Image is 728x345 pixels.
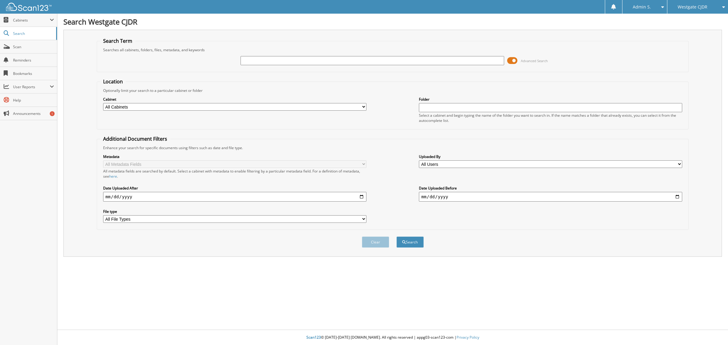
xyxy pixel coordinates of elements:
span: Westgate CJDR [678,5,707,9]
h1: Search Westgate CJDR [63,17,722,27]
label: Date Uploaded Before [419,186,682,191]
span: Help [13,98,54,103]
legend: Search Term [100,38,135,44]
legend: Additional Document Filters [100,136,170,142]
span: Cabinets [13,18,50,23]
div: All metadata fields are searched by default. Select a cabinet with metadata to enable filtering b... [103,169,366,179]
label: Cabinet [103,97,366,102]
div: Searches all cabinets, folders, files, metadata, and keywords [100,47,686,52]
img: scan123-logo-white.svg [6,3,52,11]
a: here [109,174,117,179]
input: start [103,192,366,202]
button: Search [396,236,424,248]
span: Announcements [13,111,54,116]
span: Scan123 [306,335,321,340]
label: Metadata [103,154,366,159]
label: File type [103,209,366,214]
span: Admin S. [633,5,651,9]
span: Search [13,31,53,36]
span: Advanced Search [521,59,548,63]
div: 1 [50,111,55,116]
button: Clear [362,236,389,248]
div: Enhance your search for specific documents using filters such as date and file type. [100,145,686,150]
input: end [419,192,682,202]
span: Scan [13,44,54,49]
span: Bookmarks [13,71,54,76]
div: Optionally limit your search to a particular cabinet or folder [100,88,686,93]
a: Privacy Policy [457,335,479,340]
legend: Location [100,78,126,85]
div: Select a cabinet and begin typing the name of the folder you want to search in. If the name match... [419,113,682,123]
label: Uploaded By [419,154,682,159]
label: Folder [419,97,682,102]
label: Date Uploaded After [103,186,366,191]
div: © [DATE]-[DATE] [DOMAIN_NAME]. All rights reserved | appg03-scan123-com | [57,330,728,345]
span: Reminders [13,58,54,63]
span: User Reports [13,84,50,89]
